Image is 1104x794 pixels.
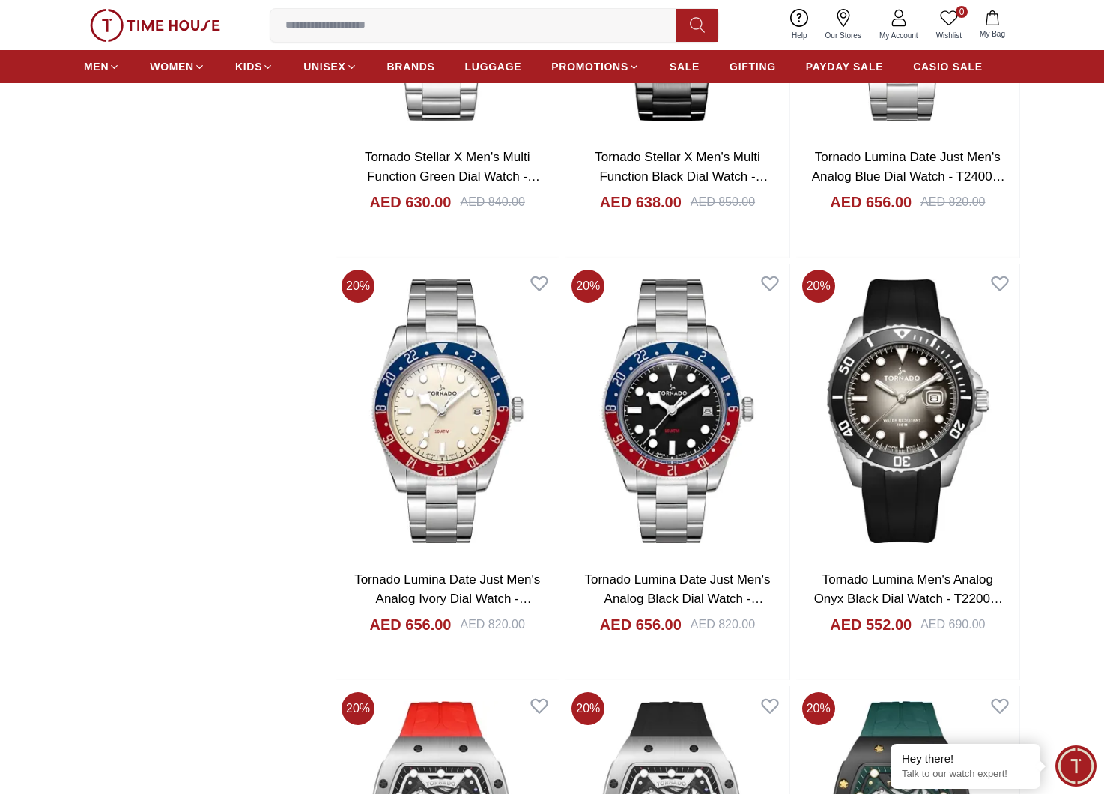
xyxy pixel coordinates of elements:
a: 0Wishlist [927,6,971,44]
a: LUGGAGE [465,53,522,80]
span: 0 [956,6,968,18]
div: AED 850.00 [691,193,755,211]
p: Talk to our watch expert! [902,768,1029,781]
div: AED 820.00 [461,616,525,634]
div: Hey there! [902,751,1029,766]
a: MEN [84,53,120,80]
span: BRANDS [387,59,435,74]
a: SALE [670,53,700,80]
span: WOMEN [150,59,194,74]
a: CASIO SALE [913,53,983,80]
span: PROMOTIONS [551,59,628,74]
span: Wishlist [930,30,968,41]
div: AED 840.00 [461,193,525,211]
div: AED 690.00 [920,616,985,634]
h4: AED 552.00 [830,614,912,635]
span: Help [786,30,813,41]
img: Tornado Lumina Date Just Men's Analog Black Dial Watch - T24006-A [565,264,789,558]
span: 20 % [342,692,374,725]
button: My Bag [971,7,1014,43]
div: AED 820.00 [691,616,755,634]
span: Our Stores [819,30,867,41]
a: PAYDAY SALE [806,53,883,80]
a: PROMOTIONS [551,53,640,80]
a: Tornado Lumina Men's Analog Onyx Black Dial Watch - T22001-SSBB [814,572,1003,625]
span: My Account [873,30,924,41]
h4: AED 656.00 [600,614,682,635]
span: 20 % [342,270,374,303]
span: MEN [84,59,109,74]
a: Tornado Lumina Date Just Men's Analog Ivory Dial Watch - T24006-B [354,572,540,625]
span: My Bag [974,28,1011,40]
a: WOMEN [150,53,205,80]
span: PAYDAY SALE [806,59,883,74]
span: SALE [670,59,700,74]
h4: AED 656.00 [370,614,452,635]
span: 20 % [802,692,835,725]
a: Help [783,6,816,44]
h4: AED 638.00 [600,192,682,213]
span: 20 % [571,692,604,725]
a: GIFTING [730,53,776,80]
span: CASIO SALE [913,59,983,74]
a: KIDS [235,53,273,80]
div: Chat Widget [1055,745,1097,787]
a: Tornado Lumina Date Just Men's Analog Blue Dial Watch - T24006-C1 [812,150,1005,202]
a: Tornado Stellar X Men's Multi Function Green Dial Watch - T24104-KBSHK [365,150,540,202]
h4: AED 656.00 [830,192,912,213]
a: Tornado Lumina Date Just Men's Analog Black Dial Watch - T24006-A [584,572,770,625]
div: AED 820.00 [920,193,985,211]
h4: AED 630.00 [370,192,452,213]
span: KIDS [235,59,262,74]
img: Tornado Lumina Men's Analog Onyx Black Dial Watch - T22001-SSBB [796,264,1019,558]
a: BRANDS [387,53,435,80]
a: Tornado Stellar X Men's Multi Function Black Dial Watch - T24104-BBBB [595,150,768,202]
span: UNISEX [303,59,345,74]
span: 20 % [802,270,835,303]
span: LUGGAGE [465,59,522,74]
a: Our Stores [816,6,870,44]
img: ... [90,9,220,42]
img: Tornado Lumina Date Just Men's Analog Ivory Dial Watch - T24006-B [336,264,559,558]
span: 20 % [571,270,604,303]
span: GIFTING [730,59,776,74]
a: UNISEX [303,53,357,80]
